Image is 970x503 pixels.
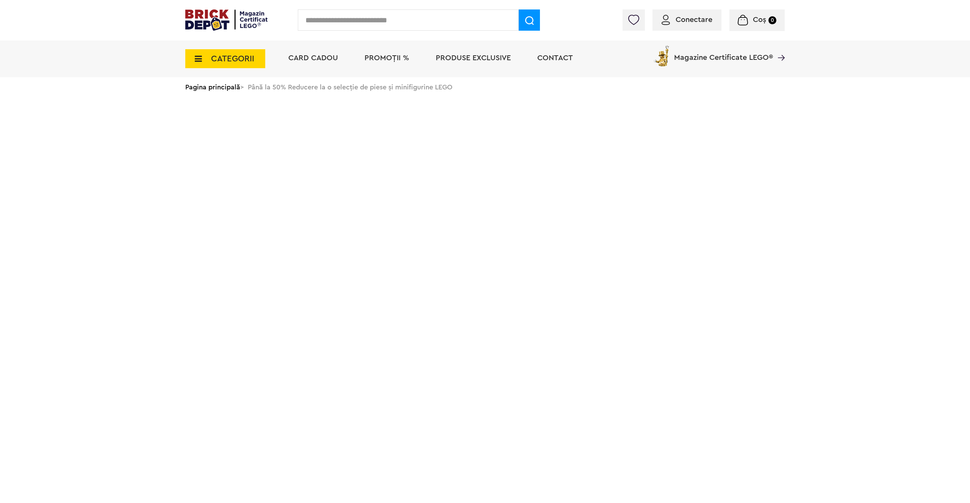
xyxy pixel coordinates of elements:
[753,16,766,23] span: Coș
[768,16,776,24] small: 0
[436,54,511,62] a: Produse exclusive
[676,16,712,23] span: Conectare
[662,16,712,23] a: Conectare
[674,44,773,61] span: Magazine Certificate LEGO®
[185,77,785,97] div: > Până la 50% Reducere la o selecție de piese și minifigurine LEGO
[211,55,254,63] span: CATEGORII
[773,44,785,52] a: Magazine Certificate LEGO®
[288,54,338,62] a: Card Cadou
[185,84,240,91] a: Pagina principală
[537,54,573,62] a: Contact
[365,54,409,62] a: PROMOȚII %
